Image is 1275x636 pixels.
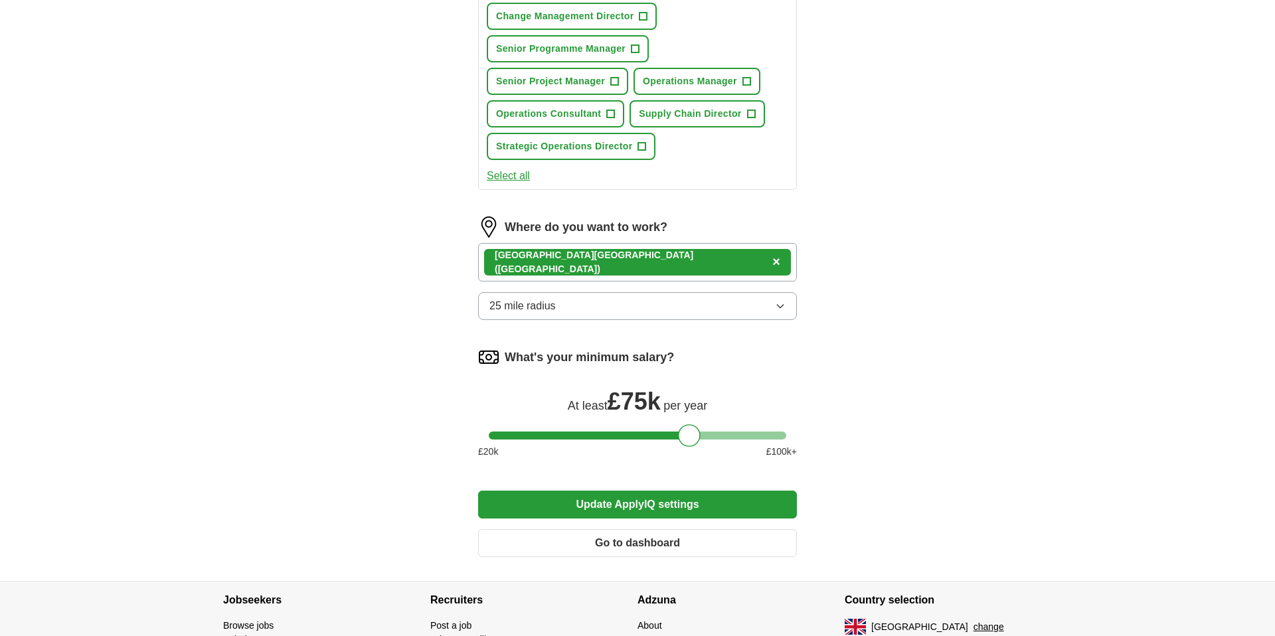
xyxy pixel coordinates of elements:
[489,298,556,314] span: 25 mile radius
[772,252,780,272] button: ×
[845,619,866,635] img: UK flag
[495,264,600,274] span: ([GEOGRAPHIC_DATA])
[487,3,657,30] button: Change Management Director
[478,347,499,368] img: salary.png
[478,529,797,557] button: Go to dashboard
[634,68,760,95] button: Operations Manager
[637,620,662,631] a: About
[974,620,1004,634] button: change
[639,107,741,121] span: Supply Chain Director
[505,349,674,366] label: What's your minimum salary?
[496,74,605,88] span: Senior Project Manager
[505,218,667,236] label: Where do you want to work?
[496,107,601,121] span: Operations Consultant
[643,74,737,88] span: Operations Manager
[430,620,471,631] a: Post a job
[845,582,1052,619] h4: Country selection
[495,248,767,276] div: [GEOGRAPHIC_DATA]
[487,133,655,160] button: Strategic Operations Director
[223,620,274,631] a: Browse jobs
[871,620,968,634] span: [GEOGRAPHIC_DATA]
[772,254,780,269] span: ×
[478,216,499,238] img: location.png
[630,100,764,127] button: Supply Chain Director
[766,445,797,459] span: £ 100 k+
[487,68,628,95] button: Senior Project Manager
[487,35,649,62] button: Senior Programme Manager
[478,292,797,320] button: 25 mile radius
[568,399,608,412] span: At least
[487,168,530,184] button: Select all
[496,42,626,56] span: Senior Programme Manager
[496,9,634,23] span: Change Management Director
[496,139,632,153] span: Strategic Operations Director
[594,250,694,260] strong: [GEOGRAPHIC_DATA]
[478,445,498,459] span: £ 20 k
[608,388,661,415] span: £ 75k
[487,100,624,127] button: Operations Consultant
[663,399,707,412] span: per year
[478,491,797,518] button: Update ApplyIQ settings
